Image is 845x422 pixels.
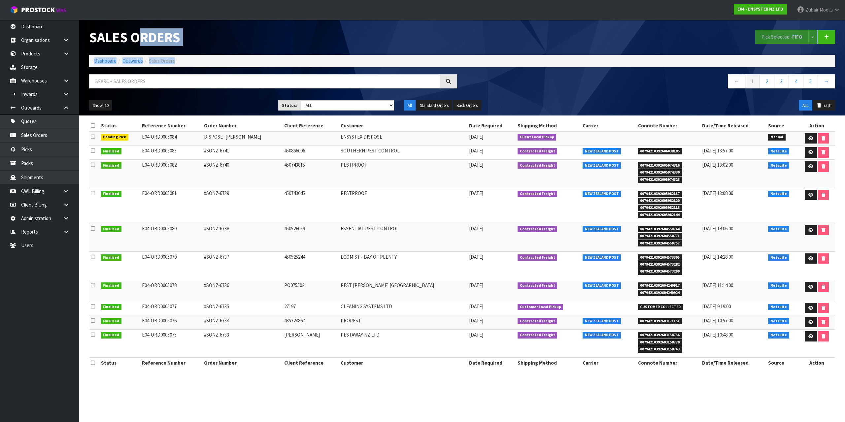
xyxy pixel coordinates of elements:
[140,146,202,160] td: E04-ORD0005083
[283,188,339,223] td: 450743645
[469,317,483,324] span: [DATE]
[789,74,803,88] a: 4
[768,254,789,261] span: Netsuite
[583,162,621,169] span: NEW ZEALAND POST
[702,254,733,260] span: [DATE] 14:28:00
[469,254,483,260] span: [DATE]
[122,58,143,64] a: Outwards
[638,226,682,233] span: 00794210392604550764
[638,212,682,218] span: 00794210392605982144
[467,74,835,90] nav: Page navigation
[416,100,452,111] button: Standard Orders
[702,162,733,168] span: [DATE] 13:02:00
[518,304,563,310] span: Customer Local Pickup
[638,339,682,346] span: 00794210392603158770
[140,315,202,329] td: E04-ORD0005076
[518,282,558,289] span: Contracted Freight
[638,304,683,310] span: CUSTOMER COLLECTED
[760,74,774,88] a: 2
[339,146,467,160] td: SOUTHERN PEST CONTROL
[56,7,66,14] small: WMS
[339,251,467,280] td: ECOMIST - BAY OF PLENTY
[702,225,733,232] span: [DATE] 14:06:00
[638,261,682,268] span: 00794210392604573282
[101,304,122,310] span: Finalised
[768,318,789,325] span: Netsuite
[283,146,339,160] td: 450866006
[768,134,786,141] span: Manual
[702,147,733,154] span: [DATE] 13:57:00
[140,223,202,251] td: E04-ORD0005080
[768,191,789,197] span: Netsuite
[583,148,621,155] span: NEW ZEALAND POST
[518,332,558,339] span: Contracted Freight
[803,74,818,88] a: 5
[469,190,483,196] span: [DATE]
[702,190,733,196] span: [DATE] 13:08:00
[453,100,481,111] button: Back Orders
[202,329,283,358] td: #SONZ-6733
[202,188,283,223] td: #SONZ-6739
[636,120,700,131] th: Connote Number
[799,100,812,111] button: ALL
[638,177,682,183] span: 00794210392605974323
[581,120,636,131] th: Carrier
[101,134,129,141] span: Pending Pick
[734,4,787,15] a: E04 - ENSYSTEX NZ LTD
[638,332,682,339] span: 00794210392603158756
[638,290,682,296] span: 00794210392604240924
[99,358,140,368] th: Status
[339,358,467,368] th: Customer
[638,148,682,155] span: 00794210392606038185
[820,7,833,13] span: Moolla
[583,254,621,261] span: NEW ZEALAND POST
[283,280,339,301] td: PO075502
[702,317,733,324] span: [DATE] 10:57:00
[518,318,558,325] span: Contracted Freight
[339,223,467,251] td: ESSENTIAL PEST CONTROL
[638,191,682,197] span: 00794210392605982137
[202,120,283,131] th: Order Number
[805,7,819,13] span: Zubair
[766,358,799,368] th: Source
[766,120,799,131] th: Source
[638,205,682,211] span: 00794210392605982113
[768,162,789,169] span: Netsuite
[469,162,483,168] span: [DATE]
[702,303,731,309] span: [DATE] 9:19:00
[140,301,202,315] td: E04-ORD0005077
[638,233,682,240] span: 00794210392604550771
[283,301,339,315] td: 27197
[149,58,175,64] span: Sales Orders
[202,223,283,251] td: #SONZ-6738
[638,162,682,169] span: 00794210392605974316
[10,6,18,14] img: cube-alt.png
[283,251,339,280] td: 450525244
[283,160,339,188] td: 450743815
[638,282,682,289] span: 00794210392604240917
[140,358,202,368] th: Reference Number
[583,318,621,325] span: NEW ZEALAND POST
[768,304,789,310] span: Netsuite
[99,120,140,131] th: Status
[89,30,457,45] h1: Sales Orders
[467,358,516,368] th: Date Required
[339,301,467,315] td: CLEANING SYSTEMS LTD
[94,58,117,64] a: Dashboard
[518,162,558,169] span: Contracted Freight
[813,100,835,111] button: Trash
[638,318,682,325] span: 00794210392603171151
[516,358,581,368] th: Shipping Method
[583,282,621,289] span: NEW ZEALAND POST
[89,100,112,111] button: Show: 10
[799,358,835,368] th: Action
[638,268,682,275] span: 00794210392604573299
[518,134,557,141] span: Client Local Pickup
[283,329,339,358] td: [PERSON_NAME]
[638,169,682,176] span: 00794210392605974330
[101,332,122,339] span: Finalised
[636,358,700,368] th: Connote Number
[737,6,783,12] strong: E04 - ENSYSTEX NZ LTD
[774,74,789,88] a: 3
[768,148,789,155] span: Netsuite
